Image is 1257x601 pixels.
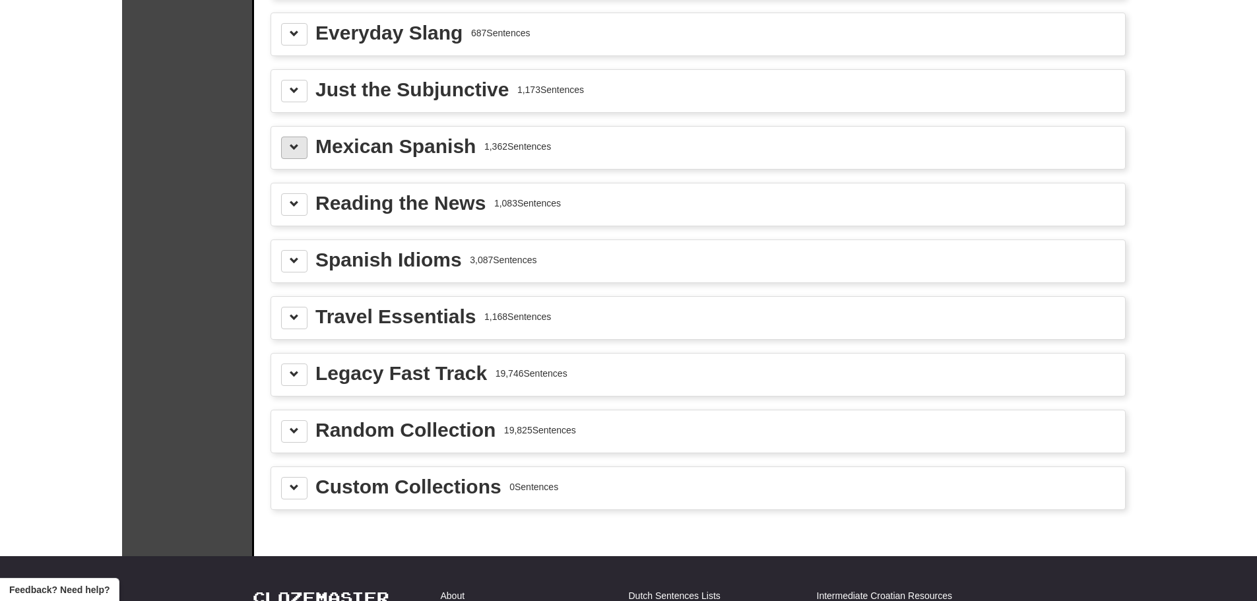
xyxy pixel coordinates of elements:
div: Everyday Slang [315,23,463,43]
div: Random Collection [315,420,496,440]
div: Just the Subjunctive [315,80,509,100]
div: 687 Sentences [471,26,531,40]
div: Mexican Spanish [315,137,476,156]
div: Custom Collections [315,477,501,497]
div: 0 Sentences [509,480,558,493]
div: 1,168 Sentences [484,310,551,323]
div: 19,746 Sentences [496,367,567,380]
div: 3,087 Sentences [470,253,536,267]
div: Reading the News [315,193,486,213]
div: 1,362 Sentences [484,140,551,153]
span: Open feedback widget [9,583,110,596]
div: 19,825 Sentences [504,424,576,437]
div: Spanish Idioms [315,250,462,270]
div: Travel Essentials [315,307,476,327]
div: Legacy Fast Track [315,364,487,383]
div: 1,083 Sentences [494,197,561,210]
div: 1,173 Sentences [517,83,584,96]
